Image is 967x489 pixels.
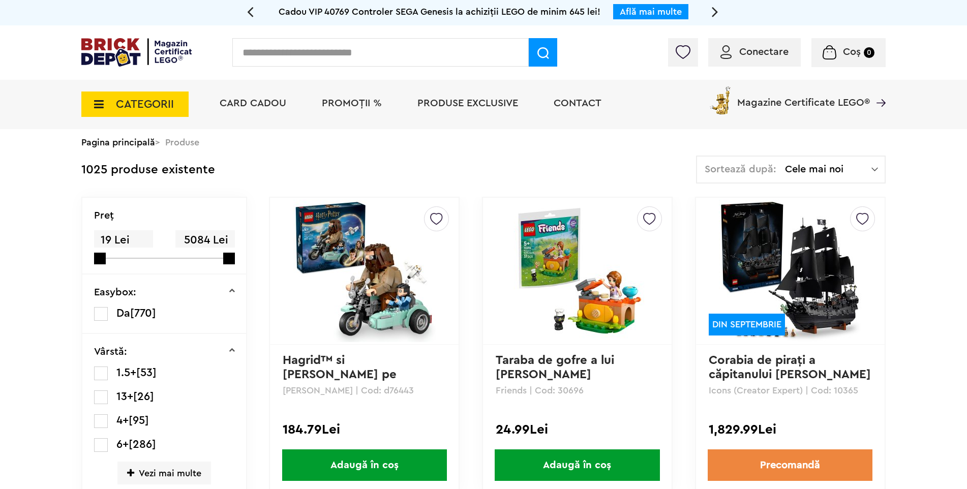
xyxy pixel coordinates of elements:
span: Coș [843,47,861,57]
div: > Produse [81,129,886,156]
a: Conectare [720,47,789,57]
p: Friends | Cod: 30696 [496,386,659,395]
span: Magazine Certificate LEGO® [737,84,870,108]
a: Adaugă în coș [483,449,672,481]
a: Află mai multe [620,7,682,16]
span: Sortează după: [705,164,776,174]
div: 1,829.99Lei [709,423,872,436]
div: 24.99Lei [496,423,659,436]
span: Vezi mai multe [117,462,211,484]
img: Corabia de piraţi a căpitanului Jack Sparrow [719,200,861,342]
span: Cadou VIP 40769 Controler SEGA Genesis la achiziții LEGO de minim 645 lei! [279,7,600,16]
p: Vârstă: [94,347,127,357]
div: 1025 produse existente [81,156,215,185]
img: Hagrid™ si Harry pe motocicleta - Ambalaj deteriorat [293,200,436,342]
span: [95] [129,415,149,426]
a: Pagina principală [81,138,155,147]
a: Taraba de gofre a lui [PERSON_NAME] [496,354,618,381]
span: [26] [133,391,154,402]
p: [PERSON_NAME] | Cod: d76443 [283,386,446,395]
span: 5084 Lei [175,230,234,250]
img: Taraba de gofre a lui Autumn [506,200,648,342]
span: [286] [129,439,156,450]
a: Precomandă [708,449,872,481]
span: 19 Lei [94,230,153,250]
span: 6+ [116,439,129,450]
span: Conectare [739,47,789,57]
p: Preţ [94,210,114,221]
a: Contact [554,98,601,108]
span: 4+ [116,415,129,426]
a: Magazine Certificate LEGO® [870,84,886,95]
div: DIN SEPTEMBRIE [709,314,785,335]
p: Easybox: [94,287,136,297]
span: Da [116,308,130,319]
a: Hagrid™ si [PERSON_NAME] pe motocicleta - Amba... [283,354,408,395]
span: Cele mai noi [785,164,871,174]
a: Produse exclusive [417,98,518,108]
span: CATEGORII [116,99,174,110]
span: Adaugă în coș [495,449,659,481]
span: [53] [136,367,157,378]
span: [770] [130,308,156,319]
a: Adaugă în coș [270,449,459,481]
p: Icons (Creator Expert) | Cod: 10365 [709,386,872,395]
a: PROMOȚII % [322,98,382,108]
small: 0 [864,47,874,58]
span: 13+ [116,391,133,402]
div: 184.79Lei [283,423,446,436]
span: 1.5+ [116,367,136,378]
a: Card Cadou [220,98,286,108]
a: Corabia de piraţi a căpitanului [PERSON_NAME] [709,354,871,381]
span: Adaugă în coș [282,449,447,481]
